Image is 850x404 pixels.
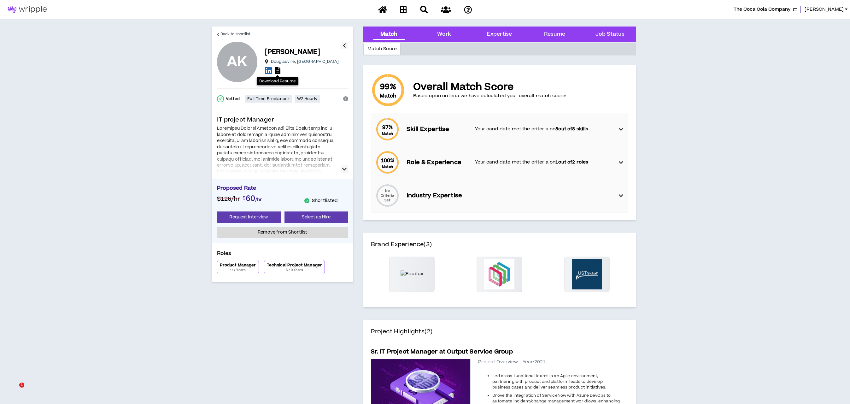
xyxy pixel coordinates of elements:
[343,96,348,101] span: info-circle
[312,198,338,204] p: Shortlisted
[255,196,262,203] span: /hr
[217,126,337,273] div: Loremipsu Dolorsi Ametcon adi Elits Doeiu temp inci u labore et doloremagn aliquae adminimven qui...
[484,259,514,289] img: Luminar
[382,131,393,136] small: Match
[371,146,628,179] div: 100%MatchRole & ExperienceYour candidate met the criteria on1out of2 roles
[413,93,567,99] p: Based upon criteria we have calculated your overall match score:
[230,268,246,273] p: 11+ Years
[259,79,296,84] p: Download Resume
[220,263,256,268] p: Product Manager
[555,159,588,165] strong: 1 out of 2 roles
[247,96,290,101] p: Full-Time Freelancer
[407,191,469,200] p: Industry Expertise
[243,195,245,201] span: $
[734,6,790,13] span: The Coca Cola Company
[380,30,397,39] div: Match
[475,126,613,133] p: Your candidate met the criteria on
[286,268,303,273] p: 6-10 Years
[437,30,451,39] div: Work
[267,263,322,268] p: Technical Project Manager
[407,158,469,167] p: Role & Experience
[246,193,255,204] span: 60
[413,81,567,93] p: Overall Match Score
[217,184,348,194] p: Proposed Rate
[271,59,339,64] p: Douglasville , [GEOGRAPHIC_DATA]
[217,27,251,42] a: Back to shortlist
[371,240,628,257] h4: Brand Experience (3)
[375,188,400,203] p: No Criteria Set
[217,211,281,223] button: Request Interview
[217,116,348,124] p: IT project Manager
[492,373,606,390] span: Led cross-functional teams in an Agile environment, partnering with product and platform leads to...
[364,43,401,55] div: Match Score
[478,359,546,365] span: Project Overview - Year: 2021
[217,42,257,82] div: Arthur K.
[217,227,348,239] button: Remove from Shortlist
[401,270,423,277] img: Equifax
[217,95,224,102] span: check-circle
[407,125,469,134] p: Skill Expertise
[371,348,513,356] h5: Sr. IT Project Manager at Output Service Group
[371,113,628,146] div: 97%MatchSkill ExpertiseYour candidate met the criteria on8out of8 skills
[487,30,512,39] div: Expertise
[380,92,397,100] small: Match
[382,124,393,131] span: 97 %
[380,82,396,92] span: 99 %
[544,30,566,39] div: Resume
[19,383,24,388] span: 1
[475,159,613,166] p: Your candidate met the criteria on
[805,6,844,13] span: [PERSON_NAME]
[382,164,393,169] small: Match
[227,55,247,69] div: AK
[304,198,309,203] span: check-circle
[217,250,348,260] p: Roles
[226,96,240,101] p: Vetted
[371,327,628,344] h4: Project Highlights (2)
[297,96,317,101] p: W2 Hourly
[220,31,251,37] span: Back to shortlist
[284,211,348,223] button: Select as Hire
[555,126,588,132] strong: 8 out of 8 skills
[371,179,628,212] div: No Criteria SetIndustry Expertise
[734,6,797,13] button: The Coca Cola Company
[595,30,624,39] div: Job Status
[217,195,240,203] span: $126 /hr
[381,157,395,164] span: 100 %
[572,259,602,289] img: UST Global
[6,383,21,398] iframe: Intercom live chat
[265,48,320,56] p: [PERSON_NAME]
